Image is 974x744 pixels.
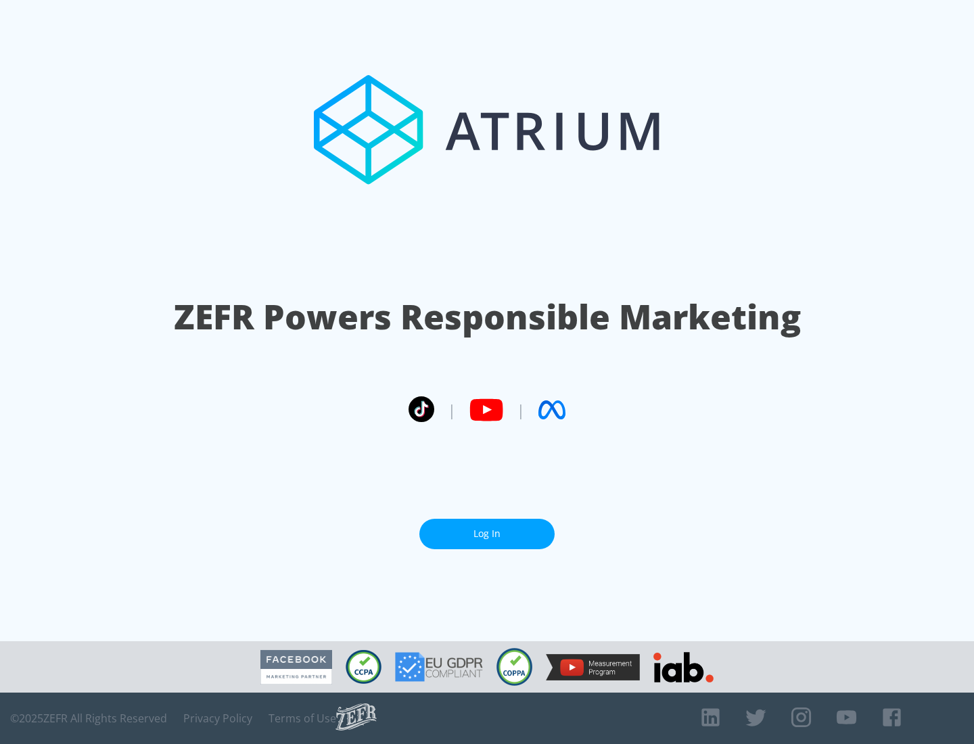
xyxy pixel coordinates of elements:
span: | [517,400,525,420]
a: Log In [419,519,555,549]
span: | [448,400,456,420]
a: Terms of Use [269,712,336,725]
img: YouTube Measurement Program [546,654,640,680]
h1: ZEFR Powers Responsible Marketing [174,294,801,340]
img: GDPR Compliant [395,652,483,682]
img: CCPA Compliant [346,650,381,684]
a: Privacy Policy [183,712,252,725]
img: IAB [653,652,714,682]
img: Facebook Marketing Partner [260,650,332,684]
img: COPPA Compliant [496,648,532,686]
span: © 2025 ZEFR All Rights Reserved [10,712,167,725]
